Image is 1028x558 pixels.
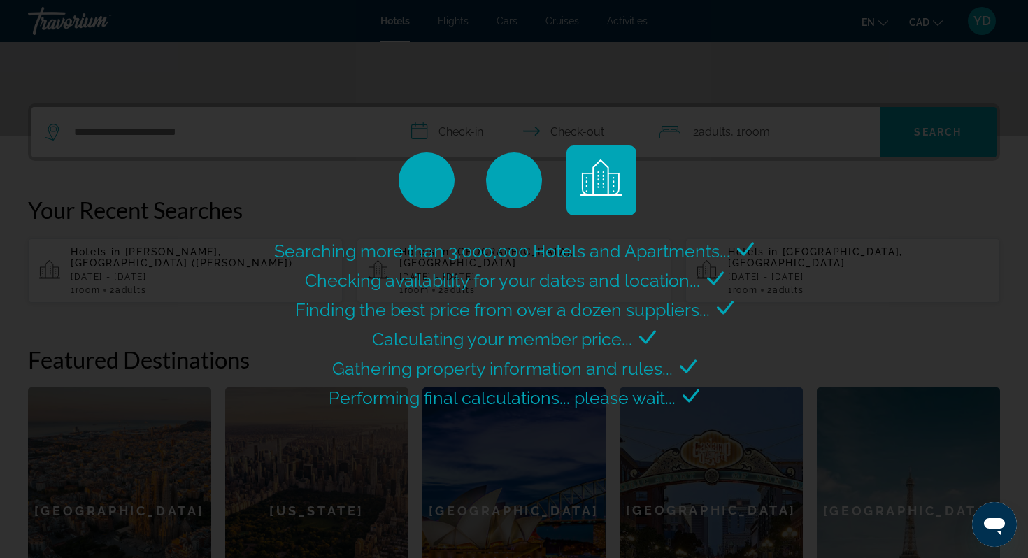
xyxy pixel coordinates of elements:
[295,299,710,320] span: Finding the best price from over a dozen suppliers...
[274,241,730,262] span: Searching more than 3,000,000 Hotels and Apartments...
[972,502,1017,547] iframe: Button to launch messaging window
[372,329,632,350] span: Calculating your member price...
[329,387,676,408] span: Performing final calculations... please wait...
[332,358,673,379] span: Gathering property information and rules...
[305,270,700,291] span: Checking availability for your dates and location...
